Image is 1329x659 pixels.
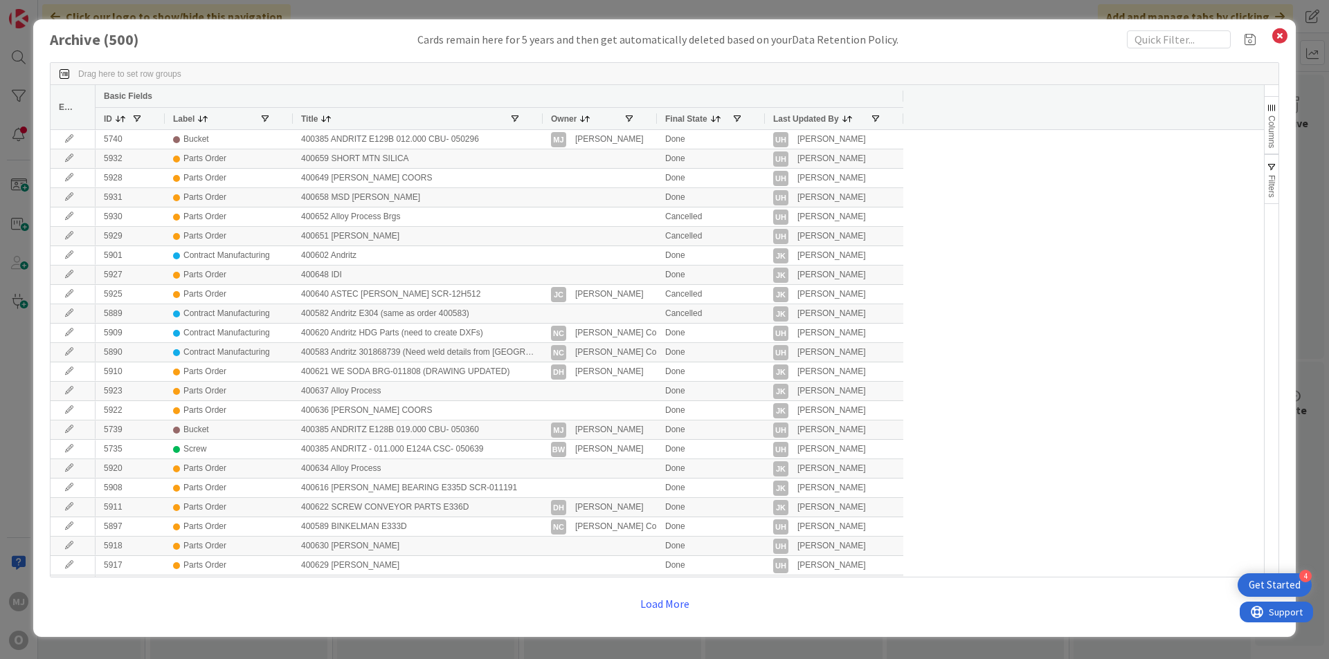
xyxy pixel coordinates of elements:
[657,246,765,265] div: Done
[657,343,765,362] div: Done
[773,306,788,322] div: JK
[293,479,543,497] div: 400616 [PERSON_NAME] BEARING E335D SCR-011191
[657,440,765,458] div: Done
[96,459,165,478] div: 5920
[657,266,765,284] div: Done
[797,286,866,303] div: [PERSON_NAME]
[657,479,765,497] div: Done
[183,131,209,148] div: Bucket
[96,575,165,594] div: 5737
[96,285,165,304] div: 5925
[293,556,543,575] div: 400629 [PERSON_NAME]
[657,401,765,420] div: Done
[657,575,765,594] div: Done
[551,519,566,535] div: NC
[293,420,543,439] div: 400385 ANDRITZ E128B 019.000 CBU- 050360
[78,69,181,79] span: Drag here to set row groups
[1267,115,1276,148] span: Columns
[773,423,788,438] div: uh
[183,189,226,206] div: Parts Order
[575,440,644,458] div: [PERSON_NAME]
[293,188,543,207] div: 400658 MSD [PERSON_NAME]
[797,382,866,400] div: [PERSON_NAME]
[657,130,765,149] div: Done
[417,31,898,48] div: Cards remain here for 5 years and then get automatically deleted based on your .
[104,91,152,101] span: Basic Fields
[551,287,566,302] div: JC
[657,324,765,342] div: Done
[293,382,543,400] div: 400637 Alloy Process
[773,345,788,360] div: uh
[797,537,866,555] div: [PERSON_NAME]
[96,246,165,265] div: 5901
[773,500,788,515] div: JK
[797,363,866,380] div: [PERSON_NAME]
[96,343,165,362] div: 5890
[551,345,566,360] div: NC
[183,169,226,187] div: Parts Order
[797,518,866,535] div: [PERSON_NAME]
[551,114,577,124] span: Owner
[551,442,566,457] div: BW
[183,228,226,245] div: Parts Order
[773,171,788,186] div: uh
[773,229,788,244] div: uh
[183,286,226,303] div: Parts Order
[657,188,765,207] div: Done
[183,537,226,555] div: Parts Order
[293,343,543,362] div: 400583 Andritz 301868739 (Need weld details from [GEOGRAPHIC_DATA])
[96,149,165,168] div: 5932
[183,576,206,593] div: Screw
[183,382,226,400] div: Parts Order
[657,459,765,478] div: Done
[797,189,866,206] div: [PERSON_NAME]
[797,440,866,458] div: [PERSON_NAME]
[104,114,112,124] span: ID
[96,498,165,517] div: 5911
[96,556,165,575] div: 5917
[797,228,866,245] div: [PERSON_NAME]
[773,248,788,263] div: JK
[575,363,644,380] div: [PERSON_NAME]
[657,517,765,536] div: Done
[797,266,866,284] div: [PERSON_NAME]
[773,114,839,124] span: Last Updated By
[773,132,788,147] div: uh
[773,558,788,573] div: uh
[1249,578,1301,592] div: Get Started
[773,326,788,341] div: uh
[773,364,788,380] div: JK
[773,442,788,457] div: uh
[575,499,644,516] div: [PERSON_NAME]
[551,326,566,341] div: NC
[183,324,270,342] div: Contract Manufacturing
[59,102,73,112] span: Edit
[183,557,226,574] div: Parts Order
[293,285,543,304] div: 400640 ASTEC [PERSON_NAME] SCR-12H512
[183,208,226,225] div: Parts Order
[657,207,765,226] div: Cancelled
[631,591,698,616] button: Load More
[293,324,543,342] div: 400620 Andritz HDG Parts (need to create DXFs)
[29,2,63,19] span: Support
[797,208,866,225] div: [PERSON_NAME]
[657,498,765,517] div: Done
[96,227,165,245] div: 5929
[301,114,318,124] span: Title
[50,31,188,48] h1: Archive ( 500 )
[96,324,165,342] div: 5909
[797,499,866,516] div: [PERSON_NAME]
[797,247,866,264] div: [PERSON_NAME]
[293,517,543,536] div: 400589 BINKELMAN E333D
[183,440,206,458] div: Screw
[293,246,543,265] div: 400602 Andritz
[183,460,226,477] div: Parts Order
[183,305,270,322] div: Contract Manufacturing
[96,479,165,497] div: 5908
[792,33,896,46] span: Data Retention Policy
[773,461,788,476] div: JK
[773,519,788,535] div: uh
[183,266,226,284] div: Parts Order
[183,402,226,419] div: Parts Order
[797,557,866,574] div: [PERSON_NAME]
